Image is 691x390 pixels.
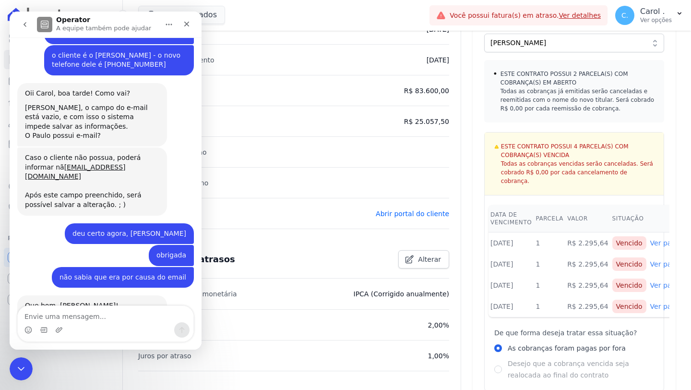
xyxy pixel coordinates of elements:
[10,12,202,350] iframe: Intercom live chat
[8,232,115,244] div: Plataformas
[4,29,119,48] a: Visão Geral
[500,87,655,113] span: Todas as cobranças já emitidas serão canceladas e reemitidas com o nome do novo titular. Será cob...
[139,233,184,255] div: obrigada
[488,296,534,317] td: [DATE]
[508,358,654,381] label: Desejo que a cobrança vencida seja realocada ao final do contrato
[8,72,157,135] div: Oii Carol, boa tarde! Como vai?[PERSON_NAME], o campo do e-mail está vazio, e com isso o sistema ...
[418,255,441,264] span: Alterar
[4,71,119,90] a: Parcelas
[8,136,184,212] div: Adriane diz…
[50,261,177,271] div: não sabia que era por causa do email
[488,254,534,275] td: [DATE]
[8,34,184,72] div: Carol diz…
[8,256,184,284] div: Carol diz…
[15,92,150,129] div: [PERSON_NAME], o campo do e-mail está vazio, e com isso o sistema impede salvar as informações. O...
[168,4,186,21] div: Fechar
[15,152,116,169] a: [EMAIL_ADDRESS][DOMAIN_NAME]
[10,357,33,380] iframe: Intercom live chat
[404,116,449,127] p: R$ 25.057,50
[4,177,119,196] a: Crédito
[4,113,119,133] a: Clientes
[4,134,119,154] a: Minha Carteira
[165,311,180,326] button: Enviar uma mensagem
[63,218,177,227] div: deu certo agora, [PERSON_NAME]
[559,12,601,19] a: Ver detalhes
[8,294,184,311] textarea: Envie uma mensagem...
[138,350,191,362] p: Juros por atraso
[450,11,601,21] span: Você possui fatura(s) em atraso.
[404,85,449,97] p: R$ 83.600,00
[427,54,449,66] p: [DATE]
[534,254,565,275] td: 1
[484,34,664,52] button: [PERSON_NAME]
[8,72,184,136] div: Adriane diz…
[8,233,184,256] div: Carol diz…
[35,34,184,64] div: o cliente é o [PERSON_NAME] - o novo telefone dele é [PHONE_NUMBER]
[4,156,119,175] a: Transferências
[565,275,610,296] td: R$ 2.295,64
[398,250,449,268] a: Alterar
[354,288,450,300] p: IPCA (Corrigido anualmente)
[4,92,119,111] a: Lotes
[8,136,157,204] div: Caso o cliente não possua, poderá informar nã[EMAIL_ADDRESS][DOMAIN_NAME] Após este campo preench...
[138,146,207,158] p: Tipo de amortização
[565,254,610,275] td: R$ 2.295,64
[608,2,691,29] button: C. Carol . Ver opções
[621,12,628,19] span: C.
[500,70,655,87] span: ESTE CONTRATO POSSUI 2 PARCELA(S) COM COBRANÇA(S) EM ABERTO
[428,319,449,331] p: 2,00%
[650,259,688,269] a: Ver parcela
[147,239,177,249] div: obrigada
[4,198,119,217] a: Negativação
[650,280,688,290] a: Ver parcela
[8,212,184,234] div: Carol diz…
[610,205,648,232] th: Situação
[428,350,449,362] p: 1,00%
[15,315,23,322] button: Selecionador de Emoji
[534,275,565,296] td: 1
[488,232,534,254] td: [DATE]
[30,315,38,322] button: Selecionador de GIF
[376,210,449,218] a: Abrir portal do cliente
[55,212,184,233] div: deu certo agora, [PERSON_NAME]
[612,236,646,250] div: Vencido
[488,275,534,296] td: [DATE]
[4,50,119,69] a: Contratos
[15,290,150,346] div: Que bom, [PERSON_NAME]! Obrigada por confirmar. Sim rs. Se o campo estiver "vazio" o sistema acus...
[8,284,157,352] div: Que bom, [PERSON_NAME]!Obrigada por confirmar.Sim rs. Se o campo estiver "vazio" o sistema acusa ...
[501,142,654,159] span: ESTE CONTRATO POSSUI 4 PARCELA(S) COM COBRANÇA(S) VENCIDA
[150,4,168,22] button: Início
[565,232,610,254] td: R$ 2.295,64
[42,39,177,58] div: o cliente é o [PERSON_NAME] - o novo telefone dele é [PHONE_NUMBER]
[501,159,654,185] span: Todas as cobranças vencidas serão canceladas. Será cobrado R$ 0,00 por cada cancelamento de cobra...
[565,296,610,317] td: R$ 2.295,64
[640,7,672,16] p: Carol .
[534,205,565,232] th: Parcela
[534,296,565,317] td: 1
[138,6,225,24] button: 6 selecionados
[488,205,534,232] th: Data de Vencimento
[508,342,626,354] label: As cobranças foram pagas por fora
[490,38,644,48] span: [PERSON_NAME]
[612,257,646,271] div: Vencido
[15,142,150,198] div: Caso o cliente não possua, poderá informar nã Após este campo preenchido, será possível salvar a ...
[4,248,119,267] a: Recebíveis
[15,77,150,87] div: Oii Carol, boa tarde! Como vai?
[46,315,53,322] button: Upload do anexo
[42,256,184,277] div: não sabia que era por causa do email
[4,269,119,288] a: Conta Hent
[640,16,672,24] p: Ver opções
[612,279,646,292] div: Vencido
[612,300,646,313] div: Vencido
[8,284,184,353] div: Adriane diz…
[47,12,142,22] p: A equipe também pode ajudar
[494,327,654,339] p: De que forma deseja tratar essa situação?
[650,238,688,248] a: Ver parcela
[565,205,610,232] th: Valor
[534,232,565,254] td: 1
[650,302,688,311] a: Ver parcela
